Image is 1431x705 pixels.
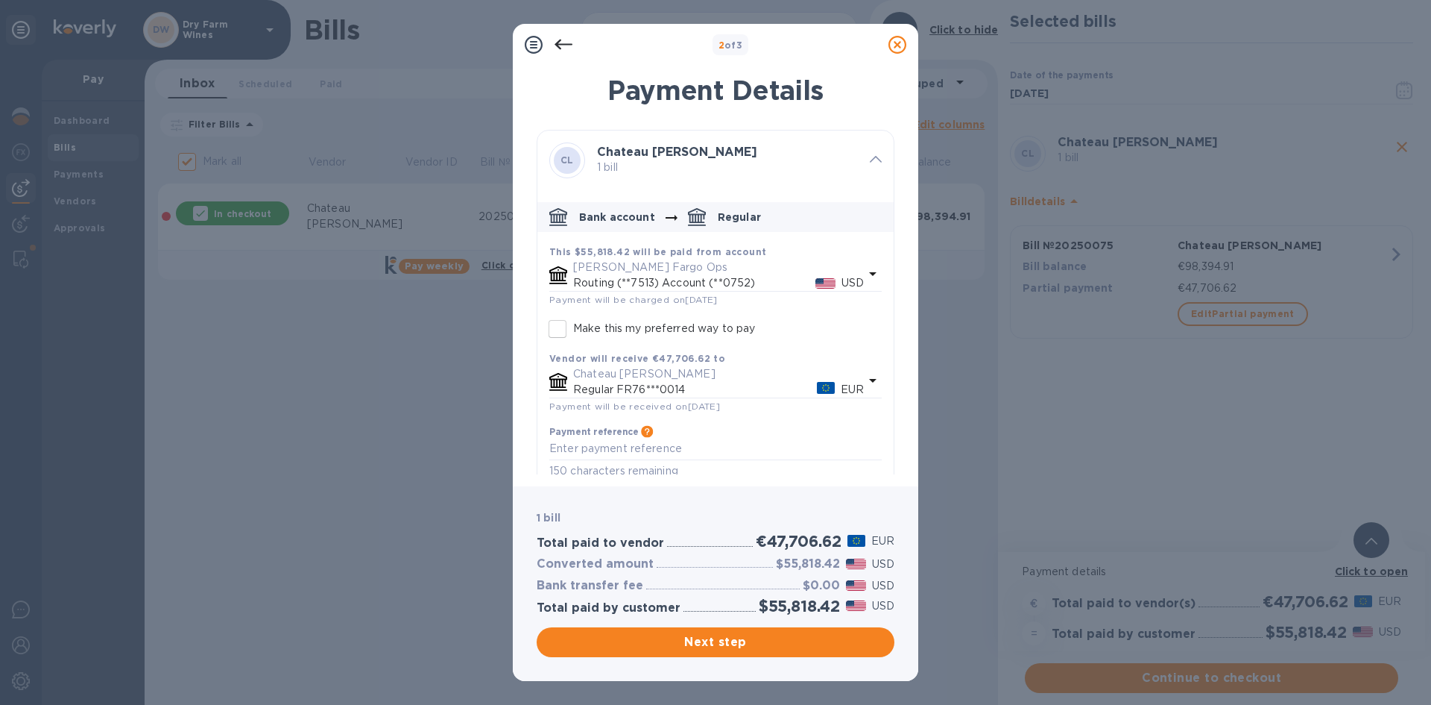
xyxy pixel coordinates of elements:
p: Make this my preferred way to pay [573,321,755,336]
span: Payment will be received on [DATE] [549,401,720,412]
p: EUR [871,533,894,549]
b: CL [560,154,574,166]
img: USD [846,601,866,611]
h2: $55,818.42 [759,597,840,615]
p: Regular [718,210,761,225]
p: 1 bill [597,160,858,175]
span: Next step [549,633,882,651]
h3: Payment reference [549,427,638,437]
img: USD [815,278,835,289]
p: USD [841,275,864,291]
p: Routing (**7513) Account (**0752) [573,275,815,291]
button: Next step [537,627,894,657]
h2: €47,706.62 [756,532,841,551]
p: 150 characters remaining [549,463,882,480]
p: EUR [841,382,864,398]
b: Chateau [PERSON_NAME] [597,145,757,159]
p: USD [872,557,894,572]
p: Chateau [PERSON_NAME] [573,366,864,382]
p: USD [872,598,894,614]
img: USD [846,559,866,569]
p: [PERSON_NAME] Fargo Ops [573,260,864,275]
div: default-method [537,196,894,492]
span: Payment will be charged on [DATE] [549,294,718,305]
h3: $0.00 [803,579,840,593]
b: Vendor will receive €47,706.62 to [549,353,725,364]
b: This $55,818.42 will be paid from account [549,246,766,257]
p: Regular FR76***0014 [573,382,817,398]
h3: $55,818.42 [776,557,840,571]
h3: Bank transfer fee [537,579,643,593]
span: 2 [718,40,724,51]
b: of 3 [718,40,743,51]
h3: Total paid by customer [537,601,680,615]
p: Bank account [579,210,655,225]
img: USD [846,580,866,591]
h3: Total paid to vendor [537,536,664,551]
p: USD [872,578,894,594]
h1: Payment Details [537,75,894,106]
h3: Converted amount [537,557,654,571]
b: 1 bill [537,512,560,524]
div: CLChateau [PERSON_NAME] 1 bill [537,131,894,190]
